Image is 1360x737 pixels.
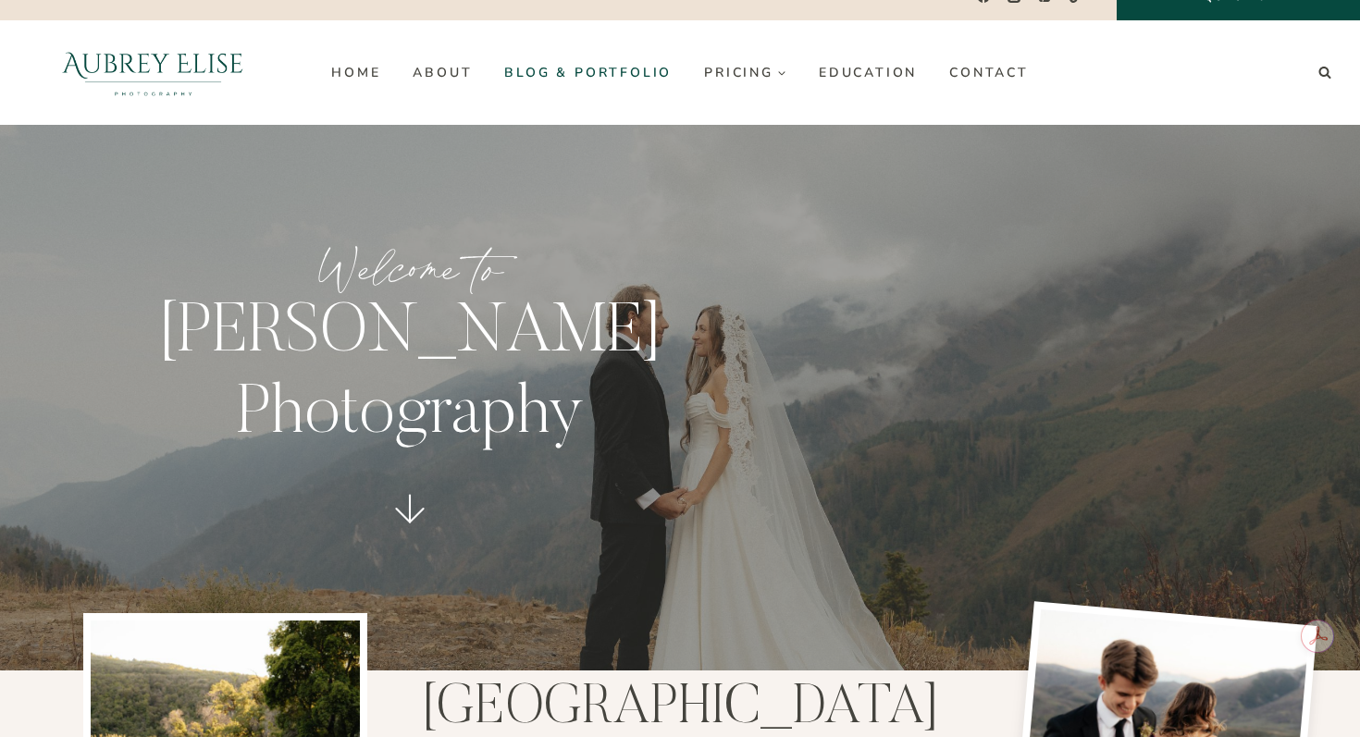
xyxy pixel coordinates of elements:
[488,57,688,87] a: Blog & Portfolio
[97,294,723,459] p: [PERSON_NAME] Photography
[1312,60,1338,86] button: View Search Form
[315,57,397,87] a: Home
[933,57,1045,87] a: Contact
[22,20,284,125] img: Aubrey Elise Photography
[802,57,933,87] a: Education
[397,57,488,87] a: About
[688,57,803,87] button: Child menu of Pricing
[315,57,1045,87] nav: Primary
[97,234,723,303] p: Welcome to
